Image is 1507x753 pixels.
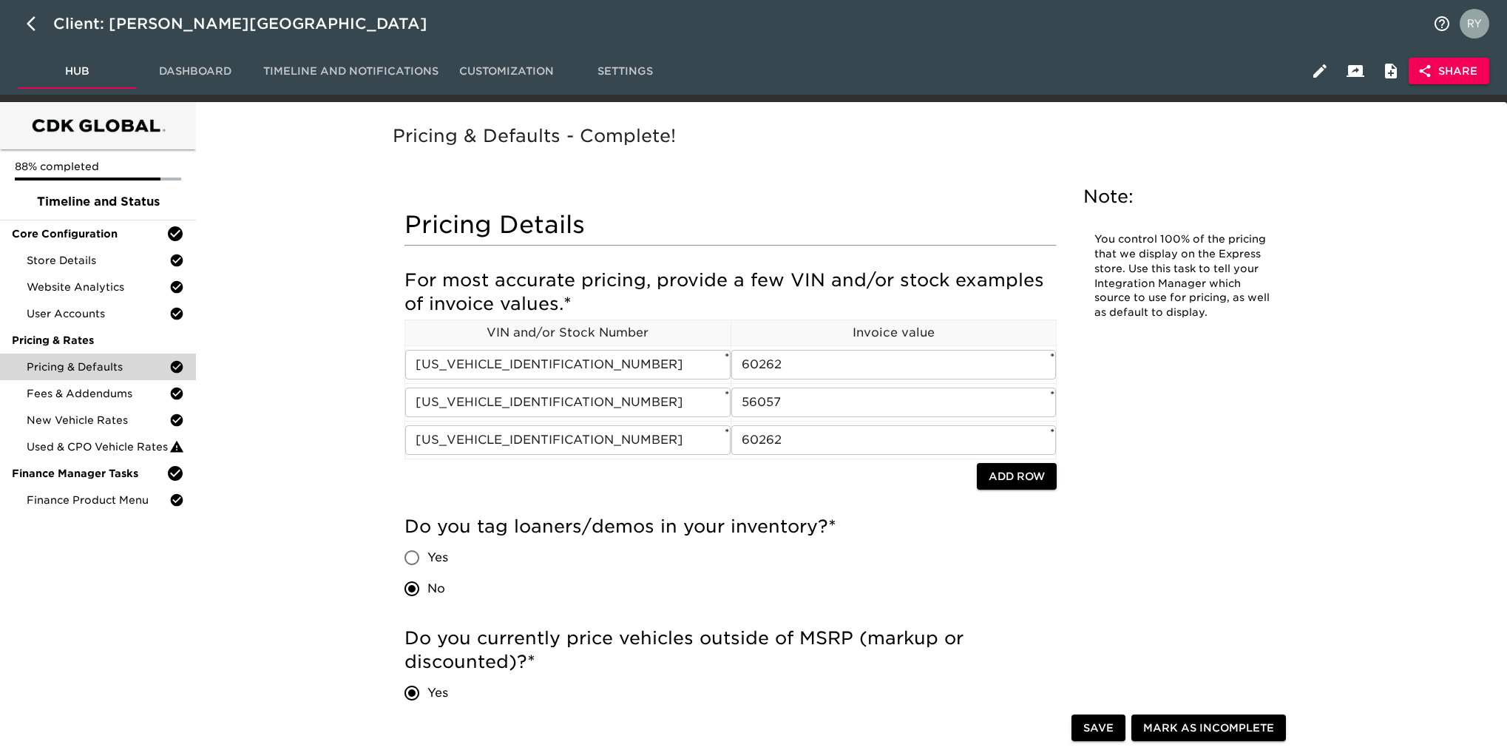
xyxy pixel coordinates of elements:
[27,386,169,401] span: Fees & Addendums
[427,549,448,567] span: Yes
[1338,53,1373,89] button: Client View
[404,269,1057,316] h5: For most accurate pricing, provide a few VIN and/or stock examples of invoice values.
[731,324,1057,342] p: Invoice value
[456,62,557,81] span: Customization
[1071,715,1125,742] button: Save
[1094,232,1272,320] p: You control 100% of the pricing that we display on the Express store. Use this task to tell your ...
[1373,53,1409,89] button: Internal Notes and Comments
[27,493,169,507] span: Finance Product Menu
[404,515,1057,538] h5: Do you tag loaners/demos in your inventory?
[27,280,169,294] span: Website Analytics
[1420,62,1477,81] span: Share
[404,627,1057,674] h5: Do you currently price vehicles outside of MSRP (markup or discounted)?
[27,359,169,374] span: Pricing & Defaults
[404,210,1057,240] h4: Pricing Details
[12,466,166,481] span: Finance Manager Tasks
[27,439,169,454] span: Used & CPO Vehicle Rates
[1409,58,1489,85] button: Share
[393,124,1304,148] h5: Pricing & Defaults - Complete!
[27,62,127,81] span: Hub
[1131,715,1286,742] button: Mark as Incomplete
[977,463,1057,490] button: Add Row
[27,253,169,268] span: Store Details
[27,306,169,321] span: User Accounts
[15,159,181,174] p: 88% completed
[1083,185,1283,209] h5: Note:
[12,193,184,211] span: Timeline and Status
[1302,53,1338,89] button: Edit Hub
[263,62,438,81] span: Timeline and Notifications
[1424,6,1460,41] button: notifications
[575,62,675,81] span: Settings
[427,580,445,598] span: No
[427,684,448,702] span: Yes
[27,413,169,428] span: New Vehicle Rates
[53,12,448,36] div: Client: [PERSON_NAME][GEOGRAPHIC_DATA]
[405,324,731,342] p: VIN and/or Stock Number
[1460,9,1489,38] img: Profile
[12,333,184,348] span: Pricing & Rates
[145,62,245,81] span: Dashboard
[1143,719,1274,737] span: Mark as Incomplete
[1083,719,1114,737] span: Save
[989,467,1045,486] span: Add Row
[12,226,166,241] span: Core Configuration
